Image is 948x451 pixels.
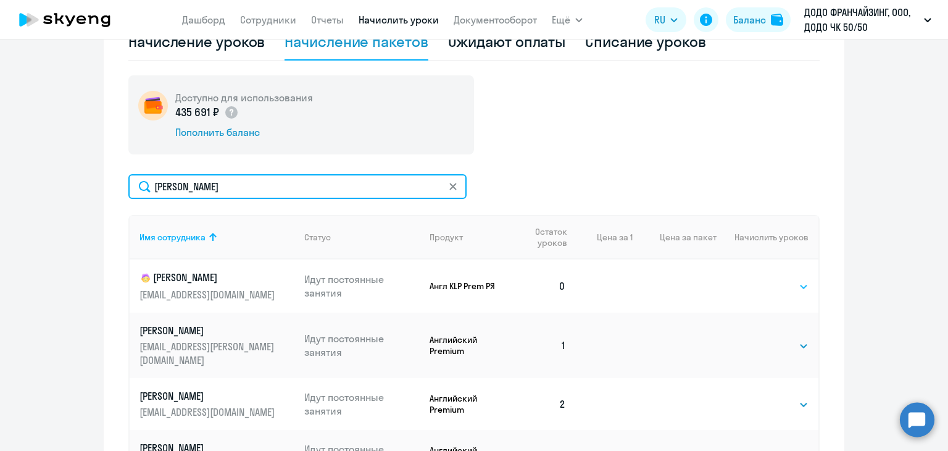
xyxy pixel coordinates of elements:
h5: Доступно для использования [175,91,313,104]
div: Остаток уроков [523,226,576,248]
div: Пополнить баланс [175,125,313,139]
span: RU [654,12,665,27]
div: Имя сотрудника [139,232,206,243]
button: Балансbalance [726,7,791,32]
input: Поиск по имени, email, продукту или статусу [128,174,467,199]
p: [PERSON_NAME] [139,389,278,403]
a: Дашборд [182,14,225,26]
p: [EMAIL_ADDRESS][DOMAIN_NAME] [139,288,278,301]
a: Сотрудники [240,14,296,26]
p: Англ KLP Prem РЯ [430,280,513,292]
p: Английский Premium [430,393,513,415]
p: Идут постоянные занятия [304,390,420,418]
button: Ещё [552,7,583,32]
span: Остаток уроков [523,226,567,248]
p: Английский Premium [430,334,513,356]
button: ДОДО ФРАНЧАЙЗИНГ, ООО, ДОДО ЧК 50/50 Предоплата [798,5,938,35]
div: Списание уроков [585,32,706,51]
p: [EMAIL_ADDRESS][PERSON_NAME][DOMAIN_NAME] [139,340,278,367]
span: Ещё [552,12,570,27]
div: Имя сотрудника [139,232,294,243]
div: Статус [304,232,331,243]
img: balance [771,14,783,26]
td: 2 [513,378,576,430]
a: Начислить уроки [359,14,439,26]
div: Статус [304,232,420,243]
a: Отчеты [311,14,344,26]
div: Продукт [430,232,463,243]
td: 0 [513,259,576,313]
a: child[PERSON_NAME][EMAIL_ADDRESS][DOMAIN_NAME] [139,271,294,301]
th: Цена за 1 [576,215,633,259]
img: wallet-circle.png [138,91,168,120]
p: Идут постоянные занятия [304,272,420,300]
a: [PERSON_NAME][EMAIL_ADDRESS][PERSON_NAME][DOMAIN_NAME] [139,324,294,367]
a: [PERSON_NAME][EMAIL_ADDRESS][DOMAIN_NAME] [139,389,294,419]
div: Баланс [733,12,766,27]
div: Продукт [430,232,513,243]
img: child [139,272,152,284]
a: Документооборот [454,14,537,26]
div: Начисление пакетов [285,32,428,51]
p: 435 691 ₽ [175,104,239,120]
td: 1 [513,313,576,378]
p: ДОДО ФРАНЧАЙЗИНГ, ООО, ДОДО ЧК 50/50 Предоплата [804,5,919,35]
th: Цена за пакет [633,215,717,259]
p: Идут постоянные занятия [304,332,420,359]
div: Начисление уроков [128,32,265,51]
p: [EMAIL_ADDRESS][DOMAIN_NAME] [139,405,278,419]
div: Ожидают оплаты [448,32,566,51]
th: Начислить уроков [717,215,818,259]
button: RU [646,7,686,32]
p: [PERSON_NAME] [139,271,278,285]
p: [PERSON_NAME] [139,324,278,337]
